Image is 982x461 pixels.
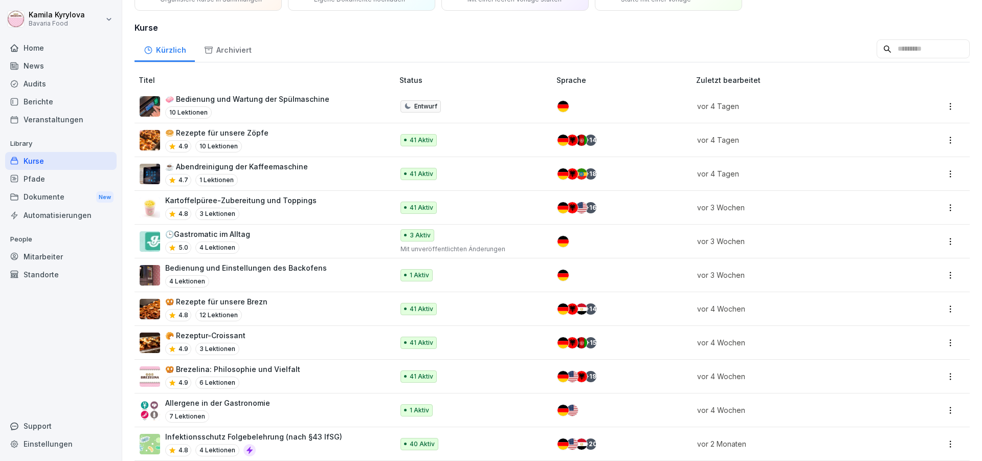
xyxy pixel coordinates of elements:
[697,371,887,382] p: vor 4 Wochen
[5,435,117,453] div: Einstellungen
[557,236,569,247] img: de.svg
[178,378,188,387] p: 4.9
[697,236,887,247] p: vor 3 Wochen
[567,168,578,180] img: al.svg
[178,311,188,320] p: 4.8
[5,39,117,57] a: Home
[585,438,596,450] div: + 20
[697,168,887,179] p: vor 4 Tagen
[96,191,114,203] div: New
[697,270,887,280] p: vor 3 Wochen
[165,364,300,375] p: 🥨 Brezelina: Philosophie und Vielfalt
[576,371,587,382] img: al.svg
[165,431,342,442] p: Infektionsschutz Folgebelehrung (nach §43 IfSG)
[567,337,578,348] img: al.svg
[178,142,188,151] p: 4.9
[29,20,85,27] p: Bavaria Food
[410,231,431,240] p: 3 Aktiv
[165,94,329,104] p: 🧼 Bedienung und Wartung der Spülmaschine
[557,303,569,315] img: de.svg
[567,438,578,450] img: us.svg
[5,136,117,152] p: Library
[140,265,160,286] img: l09wtd12x1dawatepxod0wyo.png
[697,101,887,112] p: vor 4 Tagen
[5,93,117,111] a: Berichte
[195,208,239,220] p: 3 Lektionen
[697,438,887,449] p: vor 2 Monaten
[165,262,327,273] p: Bedienung und Einstellungen des Backofens
[556,75,692,85] p: Sprache
[165,127,269,138] p: 🥯 Rezepte für unsere Zöpfe
[135,21,970,34] h3: Kurse
[140,333,160,353] img: uiwnpppfzomfnd70mlw8txee.png
[5,248,117,266] div: Mitarbeiter
[696,75,900,85] p: Zuletzt bearbeitet
[140,164,160,184] img: um2bbbjq4dbxxqlrsbhdtvqt.png
[140,231,160,252] img: zf1diywe2uika4nfqdkmjb3e.png
[195,444,239,456] p: 4 Lektionen
[576,438,587,450] img: eg.svg
[410,304,433,314] p: 41 Aktiv
[5,266,117,283] a: Standorte
[585,202,596,213] div: + 16
[557,405,569,416] img: de.svg
[165,296,267,307] p: 🥨 Rezepte für unsere Brezn
[410,271,429,280] p: 1 Aktiv
[410,338,433,347] p: 41 Aktiv
[165,106,212,119] p: 10 Lektionen
[5,111,117,128] a: Veranstaltungen
[140,400,160,421] img: wi6qaxf14ni09ll6d10wcg5r.png
[585,135,596,146] div: + 14
[410,203,433,212] p: 41 Aktiv
[557,101,569,112] img: de.svg
[139,75,395,85] p: Titel
[5,57,117,75] a: News
[195,36,260,62] div: Archiviert
[410,440,435,449] p: 40 Aktiv
[557,371,569,382] img: de.svg
[557,438,569,450] img: de.svg
[557,168,569,180] img: de.svg
[165,195,317,206] p: Kartoffelpüree-Zubereitung und Toppings
[140,299,160,319] img: wxm90gn7bi8v0z1otajcw90g.png
[567,303,578,315] img: al.svg
[410,406,429,415] p: 1 Aktiv
[5,188,117,207] div: Dokumente
[5,152,117,170] a: Kurse
[178,243,188,252] p: 5.0
[29,11,85,19] p: Kamila Kyrylova
[576,202,587,213] img: us.svg
[5,75,117,93] a: Audits
[195,309,242,321] p: 12 Lektionen
[5,170,117,188] a: Pfade
[135,36,195,62] a: Kürzlich
[178,446,188,455] p: 4.8
[414,102,437,111] p: Entwurf
[5,188,117,207] a: DokumenteNew
[697,303,887,314] p: vor 4 Wochen
[5,231,117,248] p: People
[697,202,887,213] p: vor 3 Wochen
[178,209,188,218] p: 4.8
[178,175,188,185] p: 4.7
[585,371,596,382] div: + 19
[585,303,596,315] div: + 14
[557,202,569,213] img: de.svg
[165,161,308,172] p: ☕ Abendreinigung der Kaffeemaschine
[140,130,160,150] img: g80a8fc6kexzniuu9it64ulf.png
[585,337,596,348] div: + 15
[165,229,250,239] p: 🕒Gastromatic im Alltag
[557,337,569,348] img: de.svg
[576,303,587,315] img: eg.svg
[410,372,433,381] p: 41 Aktiv
[178,344,188,354] p: 4.9
[567,135,578,146] img: al.svg
[5,206,117,224] a: Automatisierungen
[400,245,540,254] p: Mit unveröffentlichten Änderungen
